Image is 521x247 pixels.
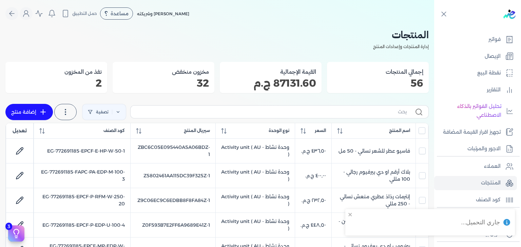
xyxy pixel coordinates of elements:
a: تحليل الفواتير بالذكاء الاصطناعي [434,99,517,122]
h3: إجمالي المنتجات [332,67,423,76]
a: تصفية [82,104,126,120]
span: سيريال المنتج [184,128,210,134]
p: 87131.60 ج.م [225,79,316,88]
a: تجهيز اقرار القيمة المضافة [434,125,517,139]
p: المنتجات [481,179,501,187]
a: الاجور والمرتبات [434,142,517,156]
p: التقارير [487,86,501,94]
input: بحث [136,108,407,115]
a: التقارير [434,83,517,97]
span: السعر [315,128,326,134]
td: أربيان روز او دي بيرفيوم للجنسين - 100 مللي [332,213,416,238]
span: 3 [5,223,12,230]
td: EG-772691185-EPCF-P-EDP-U-100-4 [34,213,131,238]
td: Z5802461AA115DC39F325Z-1 [130,163,215,188]
h3: مخزون منخفض [118,67,209,76]
p: الاجور والمرتبات [467,144,501,153]
td: ‏٢٣٢٫٥٠ ج.م.‏ [295,188,332,213]
td: ‏٤٠٠٫٠٠ ج.م.‏ [295,163,332,188]
h3: نفذ من المخزون [11,67,102,76]
img: logo [503,9,516,19]
td: ‏٤٣٦٫٥٠ ج.م.‏ [295,139,332,163]
td: Z9C06EC9C6EDBB8F8FA84Z-1 [130,188,215,213]
button: 3 [8,225,24,242]
td: EG-772691185-FAPC-PA-EDP-M-100-3 [34,163,131,188]
span: تعديل [13,127,27,134]
p: 56 [332,79,423,88]
p: العملاء [484,162,501,171]
h2: المنتجات [5,27,429,42]
td: ZBC6C05E095440A5A06BDZ-1 [130,139,215,163]
h3: القيمة الإجمالية [225,67,316,76]
td: وحدة نشاط - Activity unit ( AU ) [215,188,295,213]
a: إضافة منتج [5,104,53,120]
td: إنترمات رذاذ عطري منعش نسائي - 250 مللي [332,188,416,213]
span: حمل التطبيق [72,10,97,17]
td: فاسيو عطر للشعر نسائي - 50 مل [332,139,416,163]
td: وحدة نشاط - Activity unit ( AU ) [215,213,295,238]
div: مساعدة [100,7,133,20]
button: حمل التطبيق [60,8,99,19]
a: المنتجات [434,176,517,190]
p: 2 [11,79,102,88]
td: ‏٤٤٨٫٥٠ ج.م.‏ [295,213,332,238]
a: كود الصنف [434,193,517,207]
p: كود الصنف [476,196,501,204]
a: نقطة البيع [434,66,517,80]
a: الإيصال [434,49,517,64]
td: EG-772691185-EPCF-P-RFM-W-250-20 [34,188,131,213]
p: إدارة المنتجات وإعدادات المنتج [5,42,429,51]
button: close [348,212,353,217]
p: فواتير [488,35,501,44]
p: الإيصال [485,52,501,61]
td: بلاك أرقم او دي بيرفيوم رجالي - 100 مللي [332,163,416,188]
td: Z0F593B7E2FF6A9689E41Z-1 [130,213,215,238]
td: وحدة نشاط - Activity unit ( AU ) [215,163,295,188]
p: تجهيز اقرار القيمة المضافة [443,128,501,137]
td: وحدة نشاط - Activity unit ( AU ) [215,139,295,163]
span: [PERSON_NAME] وشريكته [137,11,189,16]
td: EG-772691185-EPCF-E-HP-W-50-1 [34,139,131,163]
p: نقطة البيع [477,69,501,77]
p: تحليل الفواتير بالذكاء الاصطناعي [438,102,501,119]
a: فواتير [434,32,517,47]
span: نوع الوحدة [269,128,289,134]
div: جاري التحميل... [461,218,500,227]
span: اسم المنتج [389,128,410,134]
span: مساعدة [111,11,129,16]
a: العملاء [434,159,517,174]
p: 32 [118,79,209,88]
span: كود الصنف [103,128,125,134]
